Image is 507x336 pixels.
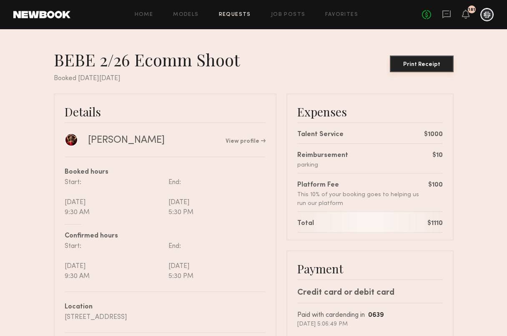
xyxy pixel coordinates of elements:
[165,241,266,281] div: End: [DATE] 5:30 PM
[271,12,306,18] a: Job Posts
[427,219,443,229] div: $1110
[65,312,266,322] div: [STREET_ADDRESS]
[297,151,348,161] div: Reimbursement
[165,177,266,217] div: End: [DATE] 5:30 PM
[297,261,443,276] div: Payment
[297,219,314,229] div: Total
[65,241,165,281] div: Start: [DATE] 9:30 AM
[88,134,165,147] div: [PERSON_NAME]
[297,321,443,328] div: [DATE] 5:06:49 PM
[468,8,475,12] div: 181
[432,151,443,161] div: $10
[65,104,266,119] div: Details
[390,56,454,72] button: Print Receipt
[325,12,358,18] a: Favorites
[368,312,384,318] b: 0639
[297,287,443,299] div: Credit card or debit card
[297,130,344,140] div: Talent Service
[65,177,165,217] div: Start: [DATE] 9:30 AM
[297,180,428,190] div: Platform Fee
[297,104,443,119] div: Expenses
[428,180,443,190] div: $100
[54,49,246,70] div: BEBE 2/26 Ecomm Shoot
[65,167,266,177] div: Booked hours
[173,12,198,18] a: Models
[54,73,454,83] div: Booked [DATE][DATE]
[219,12,251,18] a: Requests
[226,139,266,144] a: View profile
[135,12,153,18] a: Home
[424,130,443,140] div: $1000
[297,190,428,208] div: This 10% of your booking goes to helping us run our platform
[65,302,266,312] div: Location
[297,310,443,321] div: Paid with card ending in
[297,161,348,169] div: parking
[65,231,266,241] div: Confirmed hours
[393,62,450,68] div: Print Receipt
